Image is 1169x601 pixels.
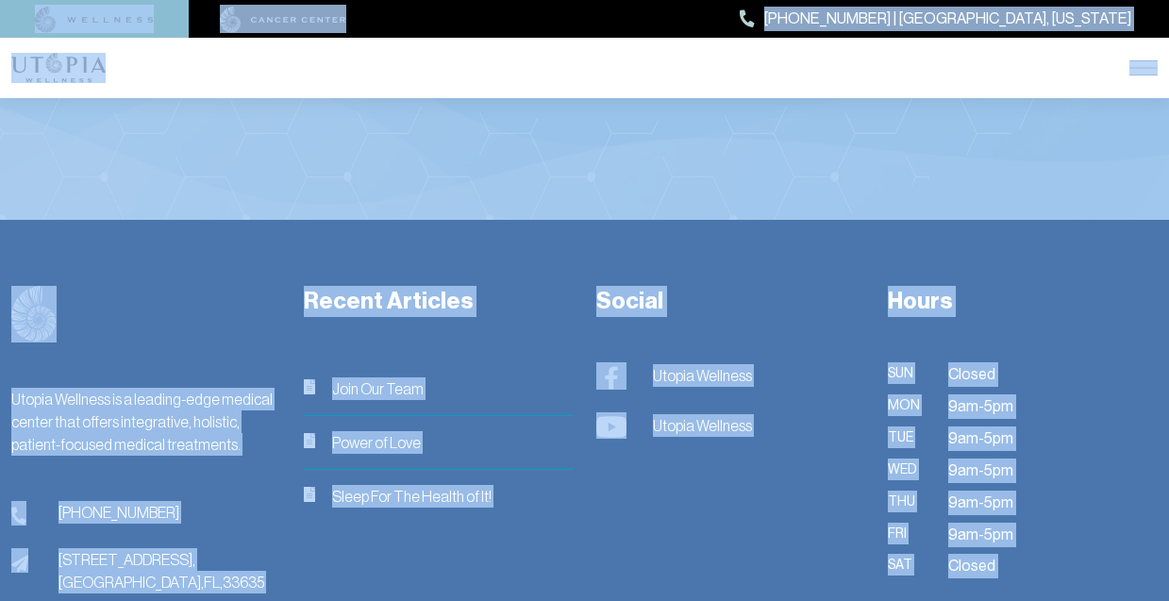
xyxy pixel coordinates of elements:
span: Fri [888,523,926,547]
span: 9am-5pm [948,394,1013,419]
span: Sat [888,554,926,578]
h3: Social [596,286,866,317]
a: phone[PHONE_NUMBER] [11,501,281,526]
span: Thu [888,491,926,515]
img: logo [11,53,106,83]
span: Closed [948,362,995,387]
a: [PHONE_NUMBER] | [GEOGRAPHIC_DATA], [US_STATE] [740,7,1131,31]
a: address[STREET_ADDRESS],[GEOGRAPHIC_DATA],FL,33635 [11,548,281,593]
span: Utopia Wellness [653,364,752,387]
span: 9am-5pm [948,459,1013,483]
span: Sun [888,362,926,387]
a: Utopia Wellness Utopia Wellness [596,362,851,390]
span: Sleep For The Health of It! [332,485,492,508]
img: logo [11,286,57,342]
img: Utopia Wellness [596,366,626,390]
span: Closed [948,554,995,578]
span: [PHONE_NUMBER] [58,501,179,524]
img: cancer center [220,7,346,33]
img: Utopia Wellness [596,415,626,439]
span: 9am-5pm [948,523,1013,547]
a: iconJoin Our Team [304,377,574,400]
span: 9am-5pm [948,491,1013,515]
span: [PHONE_NUMBER] | [GEOGRAPHIC_DATA], [US_STATE] [764,7,1131,31]
a: iconPower of Love [304,431,574,454]
span: Tue [888,426,926,451]
img: phone [11,507,26,526]
h3: Recent Articles [304,286,574,317]
img: address [11,555,28,573]
img: icon [304,433,315,448]
span: [STREET_ADDRESS], [GEOGRAPHIC_DATA], FL, 33635 [58,548,264,593]
img: icon [304,379,315,394]
img: icon [304,487,315,502]
span: Join Our Team [332,377,424,400]
img: wellness [35,7,154,33]
div: Utopia Wellness is a leading-edge medical center that offers integrative, holistic, patient-focus... [11,388,281,456]
span: Utopia Wellness [653,414,752,437]
a: Utopia Wellness Utopia Wellness [596,412,851,440]
span: Mon [888,394,926,419]
h3: Hours [888,286,1158,317]
a: iconSleep For The Health of It! [304,485,574,508]
span: 9am-5pm [948,426,1013,451]
img: icon-hamburger [1129,60,1158,75]
span: Power of Love [332,431,421,454]
span: Wed [888,459,926,483]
